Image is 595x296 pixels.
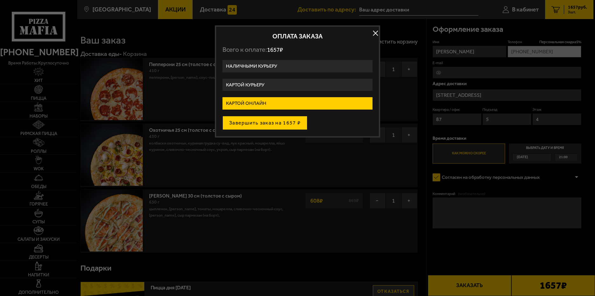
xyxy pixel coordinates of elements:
button: Завершить заказ на 1657 ₽ [222,116,307,130]
span: 1657 ₽ [267,46,283,53]
label: Наличными курьеру [222,60,373,72]
label: Картой курьеру [222,79,373,91]
label: Картой онлайн [222,97,373,110]
p: Всего к оплате: [222,46,373,54]
h2: Оплата заказа [222,33,373,39]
